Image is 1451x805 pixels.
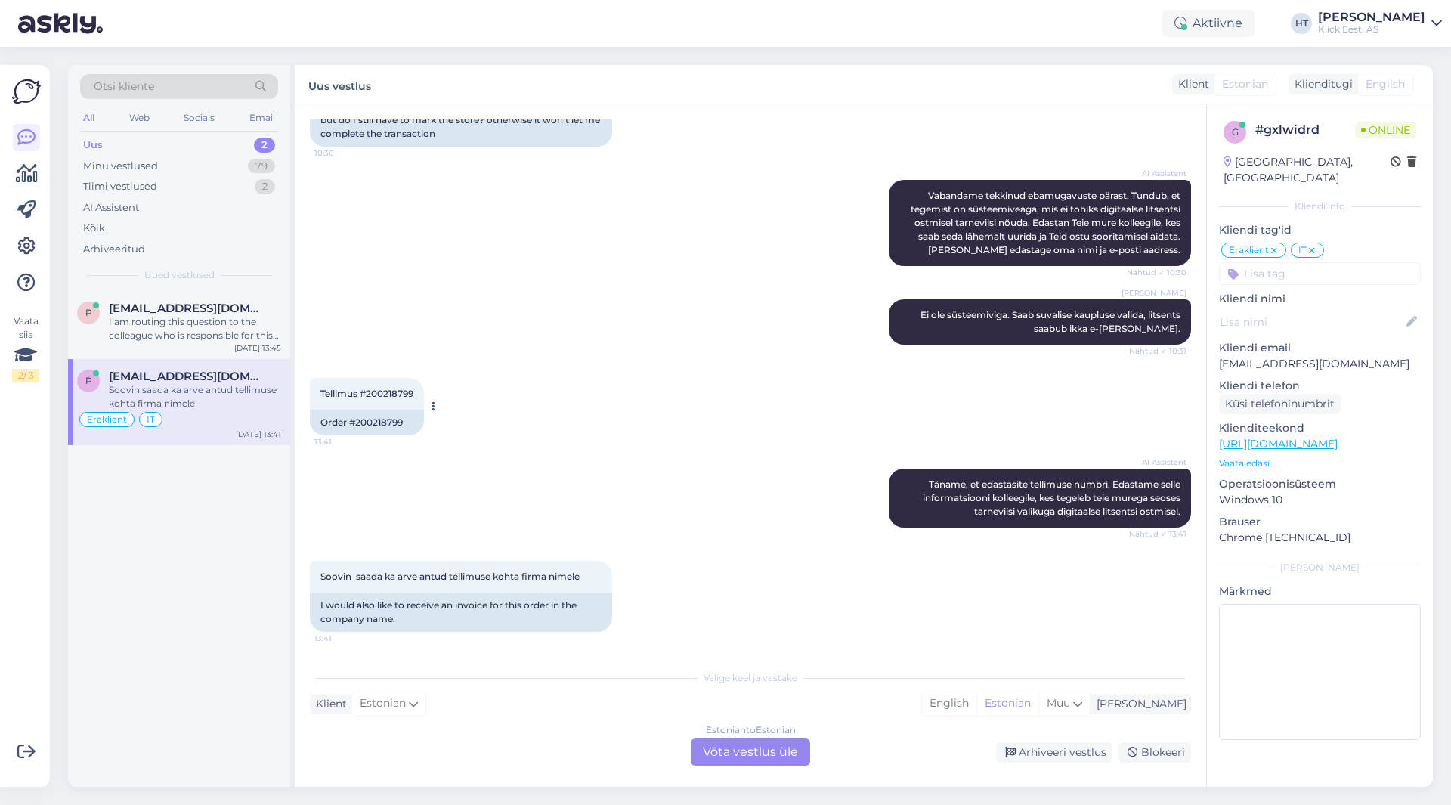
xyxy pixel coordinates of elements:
div: Tiimi vestlused [83,179,157,194]
span: g [1232,126,1239,138]
span: Estonian [1222,76,1268,92]
div: Minu vestlused [83,159,158,174]
div: 2 [255,179,275,194]
div: Aktiivne [1162,10,1255,37]
div: Valige keel ja vastake [310,671,1191,685]
div: English [922,692,976,715]
div: AI Assistent [83,200,139,215]
span: Nähtud ✓ 10:30 [1127,267,1186,278]
div: Uus [83,138,103,153]
div: [PERSON_NAME] [1091,696,1186,712]
span: piretleht@hotmail.com [109,370,266,383]
span: Nähtud ✓ 10:31 [1129,345,1186,357]
span: Soovin saada ka arve antud tellimuse kohta firma nimele [320,571,580,582]
span: Otsi kliente [94,79,154,94]
span: Tellimus #200218799 [320,388,413,399]
div: [DATE] 13:45 [234,342,281,354]
div: [GEOGRAPHIC_DATA], [GEOGRAPHIC_DATA] [1224,154,1391,186]
span: Online [1355,122,1416,138]
span: 10:30 [314,147,371,159]
div: Soovin saada ka arve antud tellimuse kohta firma nimele [109,383,281,410]
p: Kliendi email [1219,340,1421,356]
p: Chrome [TECHNICAL_ID] [1219,530,1421,546]
p: Vaata edasi ... [1219,457,1421,470]
span: p [85,375,92,386]
div: [PERSON_NAME] [1219,561,1421,574]
div: Klient [310,696,347,712]
span: English [1366,76,1405,92]
p: Brauser [1219,514,1421,530]
a: [PERSON_NAME]Klick Eesti AS [1318,11,1442,36]
div: 2 / 3 [12,369,39,382]
span: 13:41 [314,436,371,447]
div: Socials [181,108,218,128]
p: Operatsioonisüsteem [1219,476,1421,492]
div: I am routing this question to the colleague who is responsible for this topic. The reply might ta... [109,315,281,342]
span: Eraklient [1229,246,1269,255]
input: Lisa nimi [1220,314,1403,330]
span: [PERSON_NAME] [1122,287,1186,299]
span: AI Assistent [1130,168,1186,179]
div: Arhiveeri vestlus [996,742,1112,763]
div: Web [126,108,153,128]
span: IT [147,415,155,424]
p: [EMAIL_ADDRESS][DOMAIN_NAME] [1219,356,1421,372]
div: Kõik [83,221,105,236]
img: Askly Logo [12,77,41,106]
div: Order #200218799 [310,410,424,435]
div: Email [246,108,278,128]
div: Estonian to Estonian [706,723,796,737]
span: piretpalmi23@gmail.com [109,302,266,315]
p: Kliendi tag'id [1219,222,1421,238]
div: Klient [1172,76,1209,92]
span: Vabandame tekkinud ebamugavuste pärast. Tundub, et tegemist on süsteemiveaga, mis ei tohiks digit... [911,190,1183,255]
span: Ei ole süsteemiviga. Saab suvalise kaupluse valida, litsents saabub ikka e-[PERSON_NAME]. [920,309,1183,334]
span: Eraklient [87,415,127,424]
div: Blokeeri [1118,742,1191,763]
span: IT [1298,246,1307,255]
div: but do I still have to mark the store? otherwise it won't let me complete the transaction [310,107,612,147]
span: Uued vestlused [144,268,215,282]
p: Klienditeekond [1219,420,1421,436]
span: AI Assistent [1130,457,1186,468]
div: Estonian [976,692,1038,715]
div: Arhiveeritud [83,242,145,257]
a: [URL][DOMAIN_NAME] [1219,437,1338,450]
div: 2 [254,138,275,153]
div: # gxlwidrd [1255,121,1355,139]
p: Kliendi telefon [1219,378,1421,394]
div: I would also like to receive an invoice for this order in the company name. [310,593,612,632]
span: Estonian [360,695,406,712]
div: Küsi telefoninumbrit [1219,394,1341,414]
span: 13:41 [314,633,371,644]
p: Kliendi nimi [1219,291,1421,307]
label: Uus vestlus [308,74,371,94]
div: HT [1291,13,1312,34]
input: Lisa tag [1219,262,1421,285]
div: Kliendi info [1219,200,1421,213]
p: Märkmed [1219,584,1421,599]
span: Muu [1047,696,1070,710]
div: All [80,108,97,128]
div: [PERSON_NAME] [1318,11,1425,23]
div: Klienditugi [1289,76,1353,92]
span: Nähtud ✓ 13:41 [1129,528,1186,540]
span: Täname, et edastasite tellimuse numbri. Edastame selle informatsiooni kolleegile, kes tegeleb tei... [923,478,1183,517]
div: 79 [248,159,275,174]
div: [DATE] 13:41 [236,429,281,440]
div: Võta vestlus üle [691,738,810,766]
span: p [85,307,92,318]
div: Klick Eesti AS [1318,23,1425,36]
div: Vaata siia [12,314,39,382]
p: Windows 10 [1219,492,1421,508]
